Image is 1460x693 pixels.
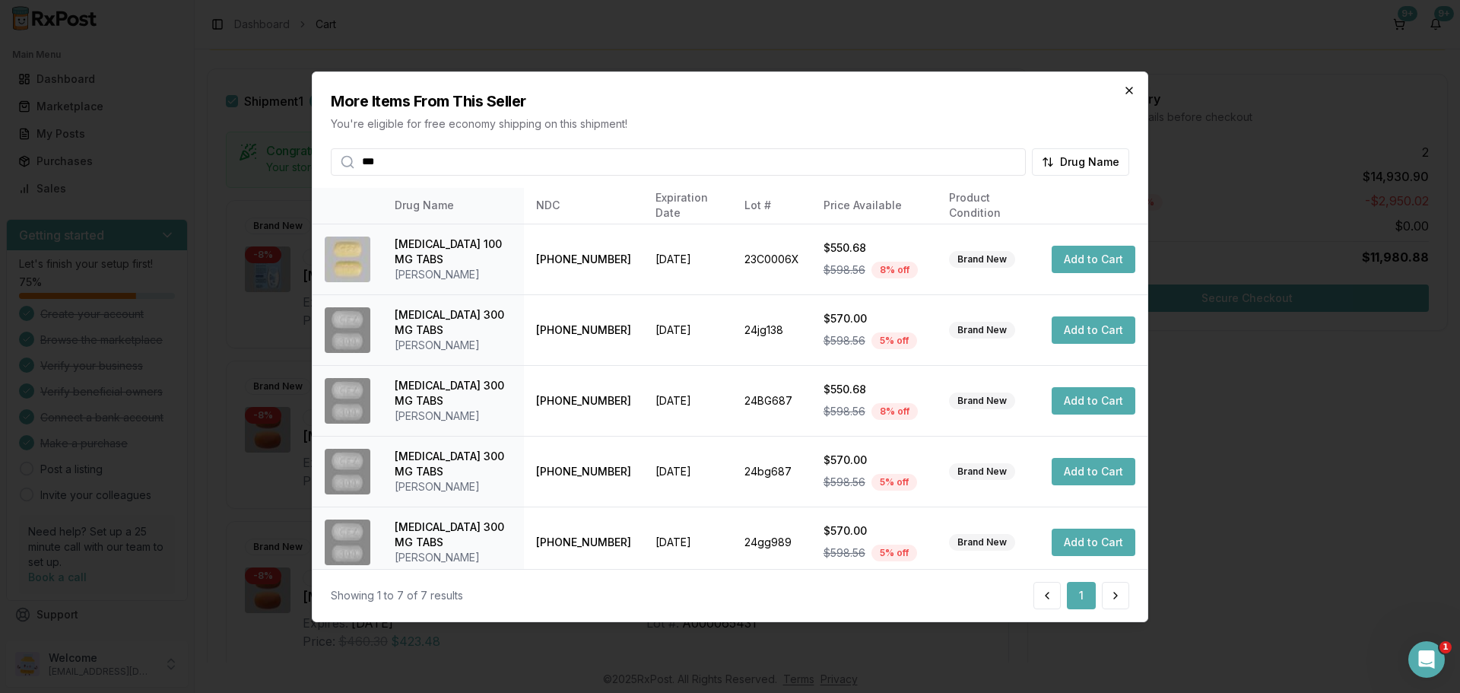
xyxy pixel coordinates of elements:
img: Invokana 100 MG TABS [325,237,370,282]
div: [PERSON_NAME] [395,550,512,565]
div: $550.68 [824,382,925,397]
td: [DATE] [643,224,732,294]
th: Drug Name [382,187,524,224]
img: Invokana 300 MG TABS [325,520,370,565]
div: Brand New [949,463,1015,480]
button: Add to Cart [1052,458,1135,485]
button: Add to Cart [1052,246,1135,273]
div: [MEDICAL_DATA] 300 MG TABS [395,520,512,550]
button: 1 [1067,582,1096,609]
th: Expiration Date [643,187,732,224]
td: 23C0006X [732,224,811,294]
span: $598.56 [824,475,865,490]
img: Invokana 300 MG TABS [325,449,370,494]
div: [MEDICAL_DATA] 300 MG TABS [395,307,512,338]
th: Price Available [811,187,937,224]
td: [PHONE_NUMBER] [524,224,643,294]
button: Add to Cart [1052,387,1135,415]
td: [PHONE_NUMBER] [524,365,643,436]
div: $570.00 [824,453,925,468]
button: Add to Cart [1052,316,1135,344]
div: $570.00 [824,311,925,326]
td: 24gg989 [732,507,811,577]
div: $550.68 [824,240,925,256]
div: Brand New [949,251,1015,268]
td: [DATE] [643,436,732,507]
div: [PERSON_NAME] [395,338,512,353]
div: Brand New [949,534,1015,551]
img: Invokana 300 MG TABS [325,378,370,424]
div: 8 % off [871,403,918,420]
p: You're eligible for free economy shipping on this shipment! [331,116,1129,131]
div: [MEDICAL_DATA] 300 MG TABS [395,378,512,408]
div: Showing 1 to 7 of 7 results [331,588,463,603]
div: 5 % off [871,332,917,349]
div: [PERSON_NAME] [395,479,512,494]
iframe: Intercom live chat [1408,641,1445,678]
div: [MEDICAL_DATA] 300 MG TABS [395,449,512,479]
th: Lot # [732,187,811,224]
td: 24bg687 [732,436,811,507]
img: Invokana 300 MG TABS [325,307,370,353]
td: [DATE] [643,294,732,365]
div: Brand New [949,322,1015,339]
td: [DATE] [643,507,732,577]
span: 1 [1439,641,1452,653]
div: 8 % off [871,262,918,278]
button: Drug Name [1032,148,1129,175]
h2: More Items From This Seller [331,90,1129,111]
div: Brand New [949,393,1015,409]
td: [DATE] [643,365,732,436]
div: [MEDICAL_DATA] 100 MG TABS [395,237,512,267]
div: $570.00 [824,523,925,539]
td: 24jg138 [732,294,811,365]
td: [PHONE_NUMBER] [524,294,643,365]
div: 5 % off [871,474,917,491]
td: [PHONE_NUMBER] [524,507,643,577]
td: 24BG687 [732,365,811,436]
span: $598.56 [824,333,865,348]
th: NDC [524,187,643,224]
div: [PERSON_NAME] [395,408,512,424]
span: $598.56 [824,404,865,419]
button: Add to Cart [1052,529,1135,556]
th: Product Condition [937,187,1039,224]
span: $598.56 [824,545,865,561]
span: Drug Name [1060,154,1119,169]
div: [PERSON_NAME] [395,267,512,282]
div: 5 % off [871,545,917,561]
span: $598.56 [824,262,865,278]
td: [PHONE_NUMBER] [524,436,643,507]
